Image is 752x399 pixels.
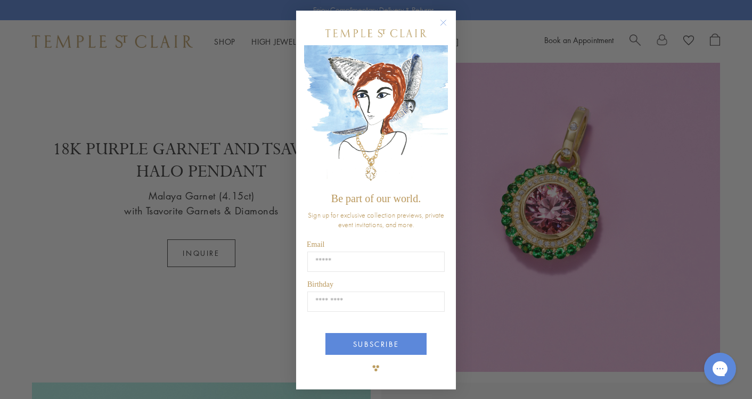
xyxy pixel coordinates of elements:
[308,210,444,229] span: Sign up for exclusive collection previews, private event invitations, and more.
[699,349,741,388] iframe: Gorgias live chat messenger
[331,193,421,204] span: Be part of our world.
[325,333,427,355] button: SUBSCRIBE
[304,45,448,187] img: c4a9eb12-d91a-4d4a-8ee0-386386f4f338.jpeg
[307,280,333,288] span: Birthday
[442,21,455,35] button: Close dialog
[365,358,387,379] img: TSC
[325,29,427,37] img: Temple St. Clair
[307,252,445,272] input: Email
[307,240,324,248] span: Email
